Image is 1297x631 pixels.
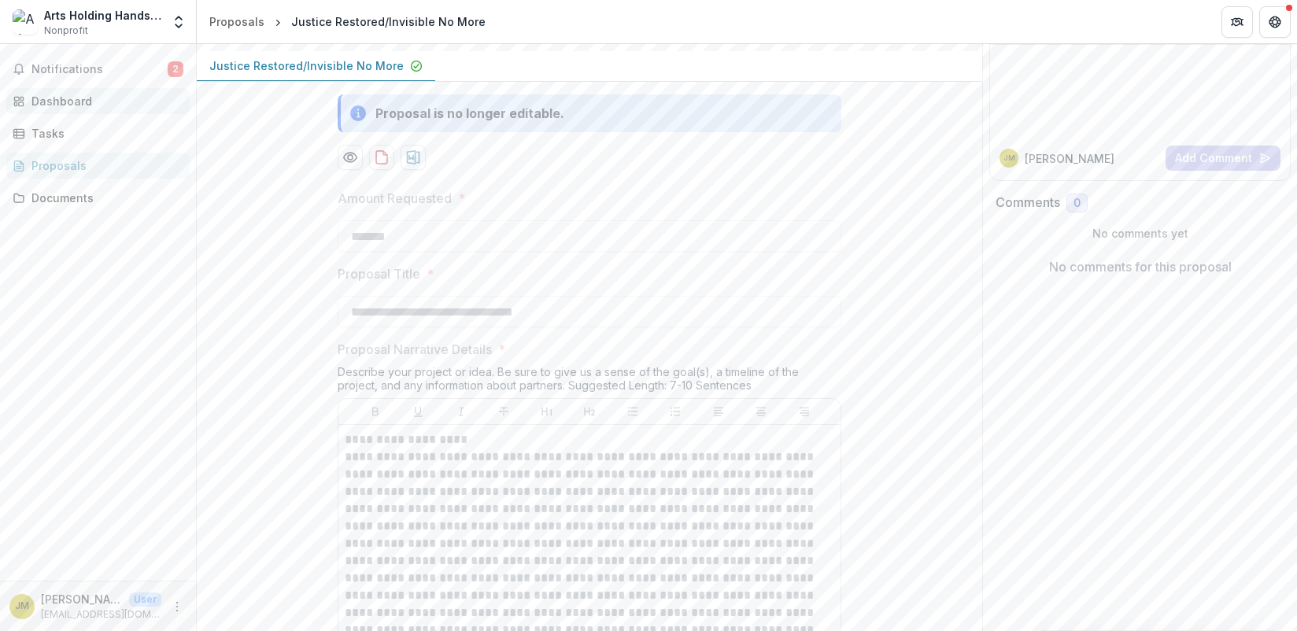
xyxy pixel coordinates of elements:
[291,13,486,30] div: Justice Restored/Invisible No More
[1259,6,1291,38] button: Get Help
[580,402,599,421] button: Heading 2
[6,120,190,146] a: Tasks
[408,402,427,421] button: Underline
[1003,154,1015,162] div: Jan Michener
[31,63,168,76] span: Notifications
[538,402,556,421] button: Heading 1
[129,592,161,607] p: User
[666,402,685,421] button: Ordered List
[6,153,190,179] a: Proposals
[168,61,183,77] span: 2
[31,157,177,174] div: Proposals
[31,190,177,206] div: Documents
[375,104,564,123] div: Proposal is no longer editable.
[6,185,190,211] a: Documents
[338,340,492,359] p: Proposal Narrative Details
[996,225,1284,242] p: No comments yet
[31,125,177,142] div: Tasks
[168,597,187,616] button: More
[209,13,264,30] div: Proposals
[1025,150,1114,167] p: [PERSON_NAME]
[338,145,363,170] button: Preview 7d875415-8422-4c67-abd3-b6c837e39617-0.pdf
[338,264,420,283] p: Proposal Title
[1073,197,1081,210] span: 0
[41,607,161,622] p: [EMAIL_ADDRESS][DOMAIN_NAME]
[401,145,426,170] button: download-proposal
[15,601,29,611] div: Jan Michener
[209,57,404,74] p: Justice Restored/Invisible No More
[1049,257,1232,276] p: No comments for this proposal
[1221,6,1253,38] button: Partners
[795,402,814,421] button: Align Right
[203,10,271,33] a: Proposals
[6,88,190,114] a: Dashboard
[1166,146,1280,171] button: Add Comment
[623,402,642,421] button: Bullet List
[752,402,770,421] button: Align Center
[494,402,513,421] button: Strike
[203,10,492,33] nav: breadcrumb
[41,591,123,607] p: [PERSON_NAME]
[709,402,728,421] button: Align Left
[366,402,385,421] button: Bold
[31,93,177,109] div: Dashboard
[452,402,471,421] button: Italicize
[168,6,190,38] button: Open entity switcher
[338,189,452,208] p: Amount Requested
[338,365,841,398] div: Describe your project or idea. Be sure to give us a sense of the goal(s), a timeline of the proje...
[13,9,38,35] img: Arts Holding Hands and Hearts (AHHAH)
[996,195,1060,210] h2: Comments
[44,7,161,24] div: Arts Holding Hands and Hearts (AHHAH)
[369,145,394,170] button: download-proposal
[44,24,88,38] span: Nonprofit
[6,57,190,82] button: Notifications2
